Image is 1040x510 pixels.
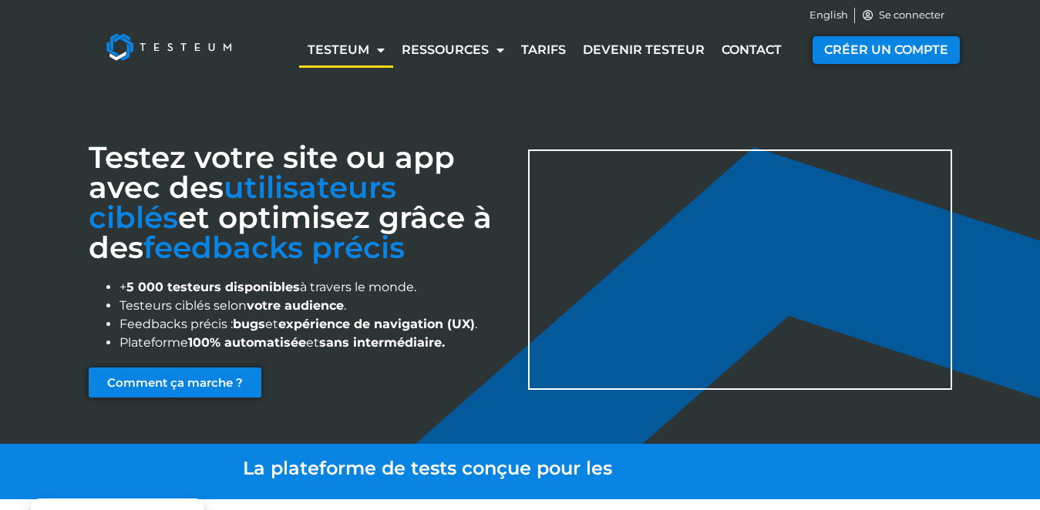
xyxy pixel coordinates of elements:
[513,32,574,68] a: Tarifs
[89,16,249,78] img: Testeum Logo - Application crowdtesting platform
[89,367,261,398] a: Comment ça marche ?
[813,36,960,64] a: CRÉER UN COMPTE
[119,278,513,297] li: + à travers le monde.
[119,315,513,334] li: Feedbacks précis : et .
[89,143,513,263] h1: Testez votre site ou app avec des et optimisez grâce à des
[126,280,300,294] strong: 5 000 testeurs disponibles
[288,32,802,68] nav: Menu
[574,32,713,68] a: Devenir testeur
[393,32,513,68] a: Ressources
[243,457,612,479] span: La plateforme de tests conçue pour les
[299,32,393,68] a: Testeum
[319,335,445,350] strong: sans intermédiaire.
[247,298,344,313] strong: votre audience
[861,8,944,23] a: Se connecter
[875,8,944,23] span: Se connecter
[713,32,790,68] a: Contact
[188,335,306,350] strong: 100% automatisée
[81,458,960,480] a: La plateforme de tests conçue pour les
[278,317,475,331] strong: expérience de navigation (UX)
[89,169,396,236] span: utilisateurs ciblés
[119,334,513,352] li: Plateforme et
[119,297,513,315] li: Testeurs ciblés selon .
[824,44,948,56] span: CRÉER UN COMPTE
[143,229,405,266] span: feedbacks précis
[233,317,265,331] strong: bugs
[809,8,848,23] a: English
[107,377,243,388] span: Comment ça marche ?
